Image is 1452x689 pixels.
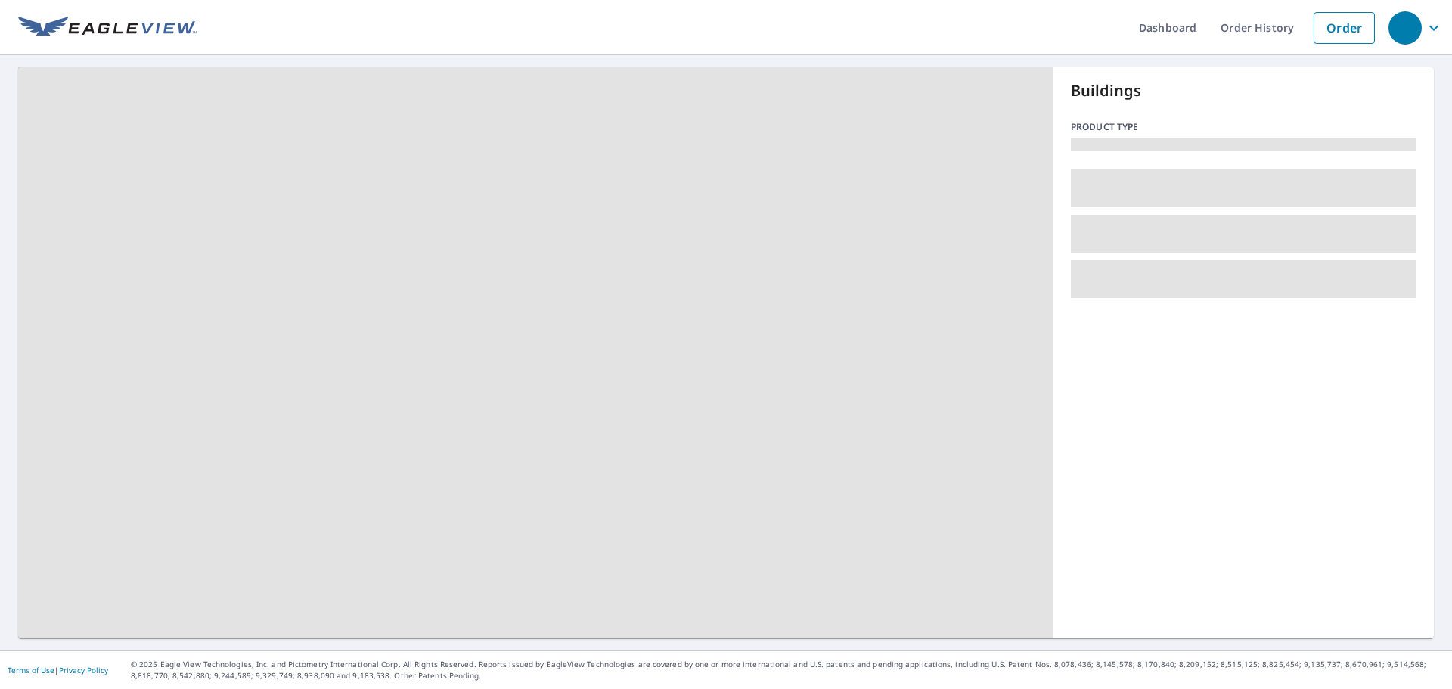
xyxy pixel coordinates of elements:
p: Buildings [1071,79,1416,102]
a: Terms of Use [8,665,54,675]
img: EV Logo [18,17,197,39]
p: © 2025 Eagle View Technologies, Inc. and Pictometry International Corp. All Rights Reserved. Repo... [131,659,1444,681]
p: Product type [1071,120,1416,134]
a: Order [1314,12,1375,44]
p: | [8,666,108,675]
a: Privacy Policy [59,665,108,675]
